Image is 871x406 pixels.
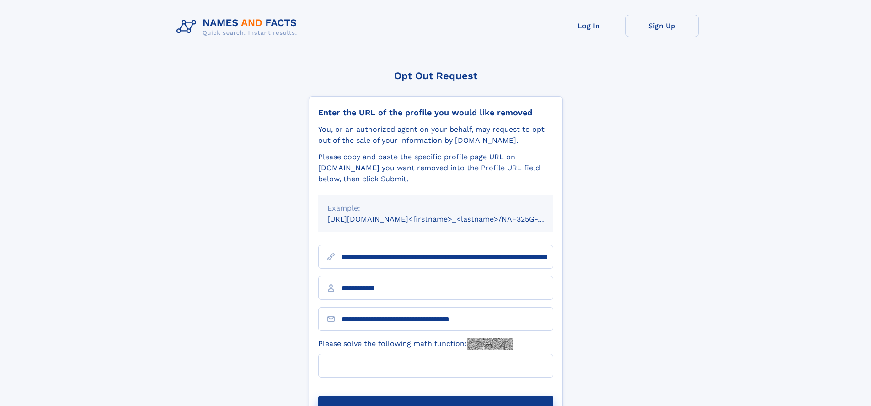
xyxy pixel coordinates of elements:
[625,15,699,37] a: Sign Up
[327,203,544,214] div: Example:
[318,152,553,184] div: Please copy and paste the specific profile page URL on [DOMAIN_NAME] you want removed into the Pr...
[173,15,305,39] img: Logo Names and Facts
[318,108,553,118] div: Enter the URL of the profile you would like removed
[318,338,513,350] label: Please solve the following math function:
[327,215,571,223] small: [URL][DOMAIN_NAME]<firstname>_<lastname>/NAF325G-xxxxxxxx
[552,15,625,37] a: Log In
[309,70,563,81] div: Opt Out Request
[318,124,553,146] div: You, or an authorized agent on your behalf, may request to opt-out of the sale of your informatio...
